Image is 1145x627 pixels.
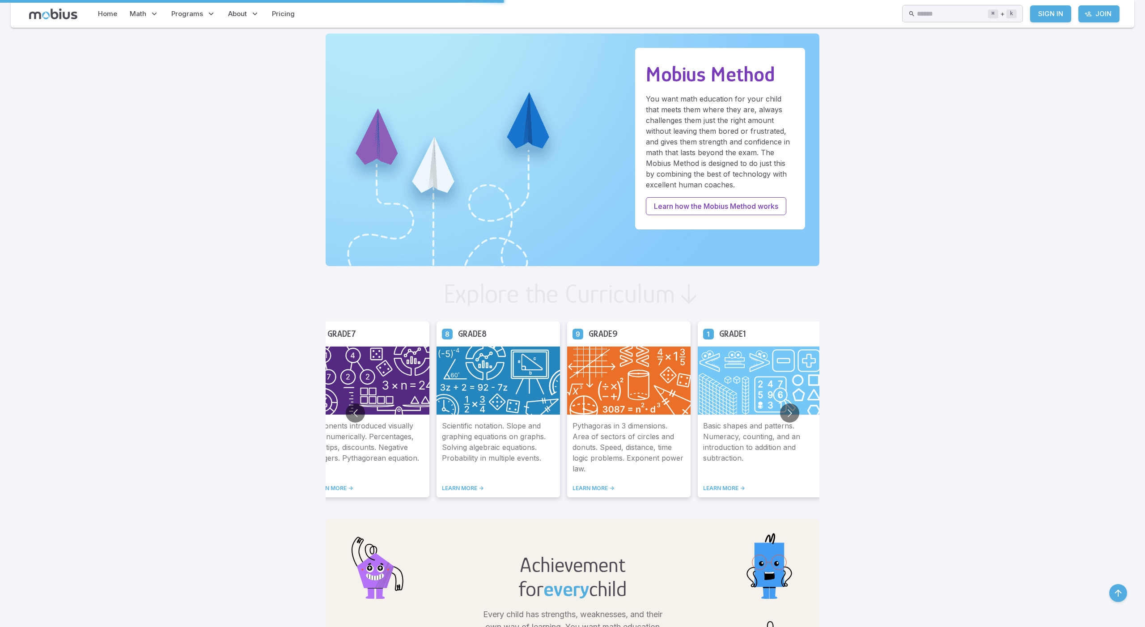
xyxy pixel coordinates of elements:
[228,9,247,19] span: About
[703,420,816,474] p: Basic shapes and patterns. Numeracy, counting, and an introduction to addition and subtraction.
[518,553,627,577] h2: Achievement
[646,62,794,86] h2: Mobius Method
[442,420,555,474] p: Scientific notation. Slope and graphing equations on graphs. Solving algebraic equations. Probabi...
[734,530,805,601] img: rectangle.svg
[1006,9,1017,18] kbd: k
[646,93,794,190] p: You want math education for your child that meets them where they are, always challenges them jus...
[346,403,365,423] button: Go to previous slide
[442,328,453,339] a: Grade 8
[988,9,998,18] kbd: ⌘
[572,420,685,474] p: Pythagoras in 3 dimensions. Area of sectors of circles and donuts. Speed, distance, time logic pr...
[518,577,627,601] h2: for child
[306,346,429,415] img: Grade 7
[567,346,691,415] img: Grade 9
[654,201,778,212] p: Learn how the Mobius Method works
[442,485,555,492] a: LEARN MORE ->
[443,280,675,307] h2: Explore the Curriculum
[719,327,746,341] h5: Grade 1
[95,4,120,24] a: Home
[311,420,424,474] p: Exponents introduced visually and numerically. Percentages, tax, tips, discounts. Negative intege...
[703,328,714,339] a: Grade 1
[130,9,146,19] span: Math
[589,327,618,341] h5: Grade 9
[780,403,799,423] button: Go to next slide
[988,8,1017,19] div: +
[1078,5,1120,22] a: Join
[572,328,583,339] a: Grade 9
[572,485,685,492] a: LEARN MORE ->
[543,577,589,601] span: every
[311,485,424,492] a: LEARN MORE ->
[703,485,816,492] a: LEARN MORE ->
[1030,5,1071,22] a: Sign In
[437,346,560,415] img: Grade 8
[327,327,356,341] h5: Grade 7
[646,197,786,215] a: Learn how the Mobius Method works
[326,34,819,266] img: Unique Paths
[171,9,203,19] span: Programs
[698,346,821,415] img: Grade 1
[458,327,487,341] h5: Grade 8
[340,530,411,601] img: pentagon.svg
[269,4,297,24] a: Pricing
